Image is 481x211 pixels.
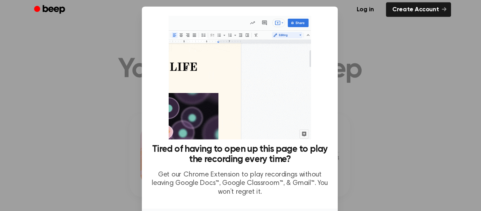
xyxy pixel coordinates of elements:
[159,162,322,186] p: Get our Chrome Extension to play recordings without leaving Google Docs™, Google Classroom™, & Gm...
[46,7,86,21] a: Beep
[159,138,322,157] h3: Tired of having to open up this page to play the recording every time?
[375,7,435,21] a: Create Account
[341,6,371,22] a: Log in
[175,20,306,134] img: Beep extension in action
